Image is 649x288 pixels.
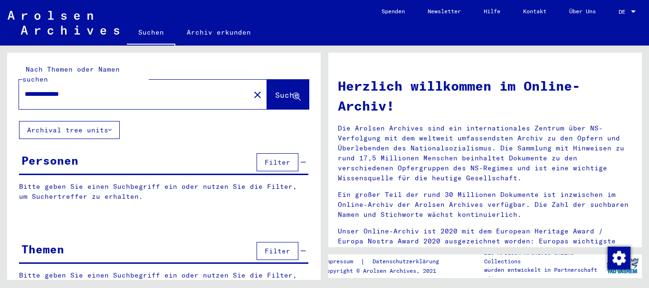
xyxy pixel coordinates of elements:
mat-label: Nach Themen oder Namen suchen [22,65,120,84]
img: Zustimmung ändern [608,247,630,269]
a: Archiv erkunden [175,21,262,44]
span: Suche [275,90,299,100]
span: Filter [265,247,290,255]
button: Filter [257,242,298,260]
button: Archival tree units [19,121,120,139]
div: Personen [21,152,78,169]
p: Bitte geben Sie einen Suchbegriff ein oder nutzen Sie die Filter, um Suchertreffer zu erhalten. [19,182,308,202]
a: Suchen [127,21,175,46]
button: Filter [257,153,298,171]
button: Clear [248,85,267,104]
p: Die Arolsen Archives Online-Collections [484,249,603,266]
div: Themen [21,241,64,258]
p: Die Arolsen Archives sind ein internationales Zentrum über NS-Verfolgung mit dem weltweit umfasse... [338,123,632,183]
button: Suche [267,80,309,109]
p: Ein großer Teil der rund 30 Millionen Dokumente ist inzwischen im Online-Archiv der Arolsen Archi... [338,190,632,220]
p: Copyright © Arolsen Archives, 2021 [323,267,450,275]
span: DE [619,9,629,15]
p: Unser Online-Archiv ist 2020 mit dem European Heritage Award / Europa Nostra Award 2020 ausgezeic... [338,226,632,256]
p: wurden entwickelt in Partnerschaft mit [484,266,603,283]
img: yv_logo.png [605,254,640,278]
a: Impressum [323,257,361,267]
img: Arolsen_neg.svg [8,11,119,35]
div: | [323,257,450,267]
span: Filter [265,158,290,167]
h1: Herzlich willkommen im Online-Archiv! [338,76,632,116]
a: Datenschutzerklärung [365,257,450,267]
mat-icon: close [252,89,263,101]
div: Zustimmung ändern [607,246,630,269]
